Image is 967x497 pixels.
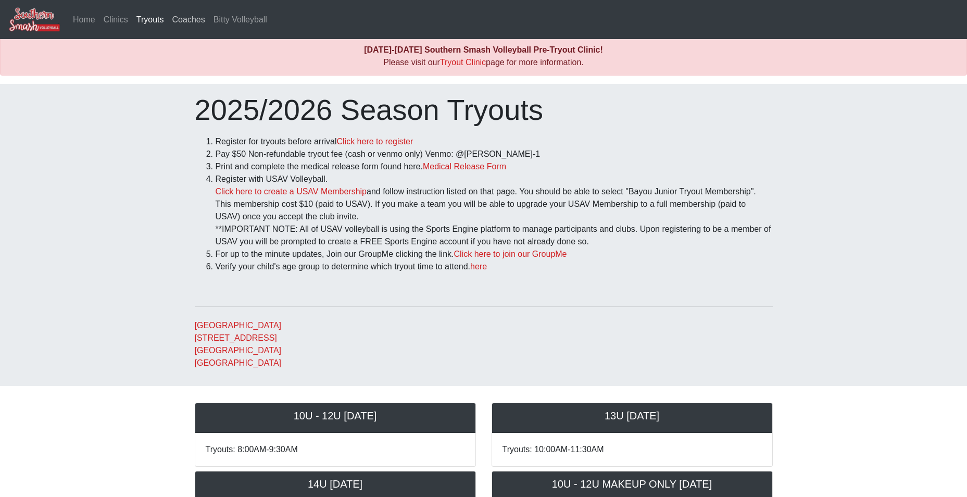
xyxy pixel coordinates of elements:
[216,135,773,148] li: Register for tryouts before arrival
[195,321,282,367] a: [GEOGRAPHIC_DATA][STREET_ADDRESS][GEOGRAPHIC_DATA][GEOGRAPHIC_DATA]
[99,9,132,30] a: Clinics
[440,58,486,67] a: Tryout Clinic
[216,160,773,173] li: Print and complete the medical release form found here.
[503,478,762,490] h5: 10U - 12U MAKEUP ONLY [DATE]
[216,187,367,196] a: Click here to create a USAV Membership
[206,478,465,490] h5: 14U [DATE]
[206,443,465,456] p: Tryouts: 8:00AM-9:30AM
[195,92,773,127] h1: 2025/2026 Season Tryouts
[216,248,773,260] li: For up to the minute updates, Join our GroupMe clicking the link.
[209,9,271,30] a: Bitty Volleyball
[216,148,773,160] li: Pay $50 Non-refundable tryout fee (cash or venmo only) Venmo: @[PERSON_NAME]-1
[216,260,773,273] li: Verify your child's age group to determine which tryout time to attend.
[454,250,567,258] a: Click here to join our GroupMe
[470,262,487,271] a: here
[8,7,60,32] img: Southern Smash Volleyball
[216,173,773,248] li: Register with USAV Volleyball. and follow instruction listed on that page. You should be able to ...
[168,9,209,30] a: Coaches
[423,162,506,171] a: Medical Release Form
[336,137,413,146] a: Click here to register
[132,9,168,30] a: Tryouts
[503,409,762,422] h5: 13U [DATE]
[69,9,99,30] a: Home
[364,45,603,54] b: [DATE]-[DATE] Southern Smash Volleyball Pre-Tryout Clinic!
[206,409,465,422] h5: 10U - 12U [DATE]
[503,443,762,456] p: Tryouts: 10:00AM-11:30AM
